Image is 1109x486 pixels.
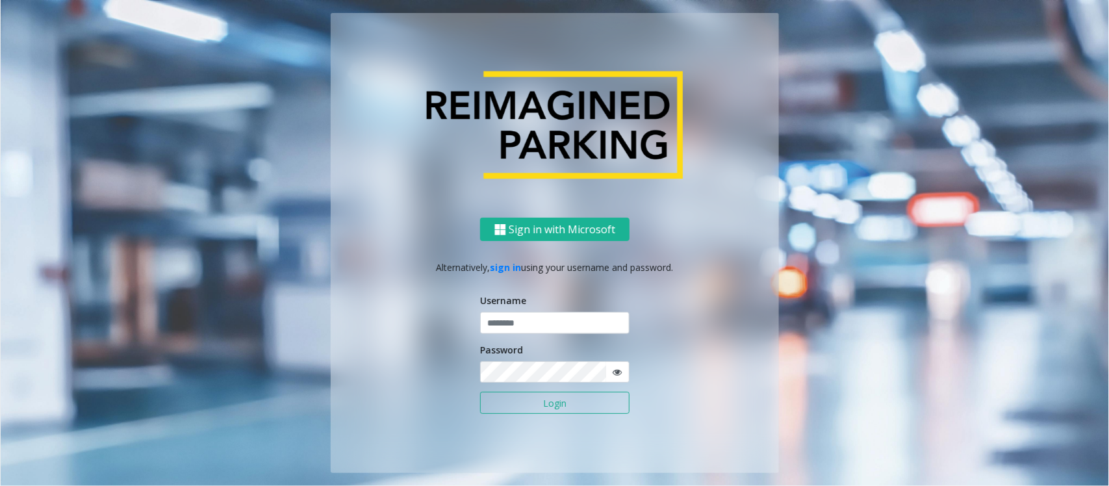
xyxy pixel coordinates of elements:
[480,343,523,357] label: Password
[491,261,522,274] a: sign in
[344,261,766,274] p: Alternatively, using your username and password.
[480,294,526,307] label: Username
[480,392,630,414] button: Login
[480,218,630,242] button: Sign in with Microsoft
